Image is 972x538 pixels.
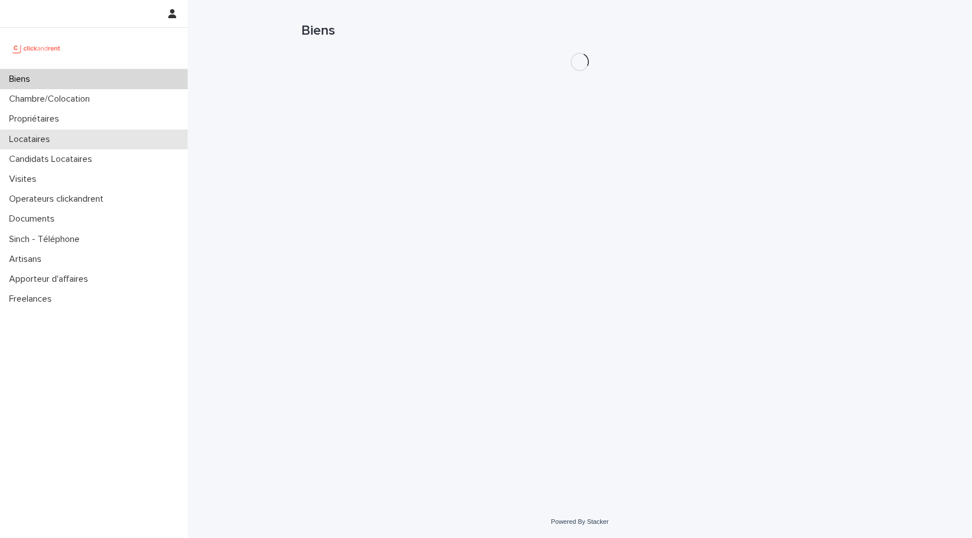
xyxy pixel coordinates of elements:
a: Powered By Stacker [551,518,608,525]
p: Operateurs clickandrent [5,194,113,205]
p: Documents [5,214,64,224]
p: Candidats Locataires [5,154,101,165]
p: Sinch - Téléphone [5,234,89,245]
img: UCB0brd3T0yccxBKYDjQ [9,37,64,60]
p: Freelances [5,294,61,305]
h1: Biens [301,23,858,39]
p: Chambre/Colocation [5,94,99,105]
p: Visites [5,174,45,185]
p: Propriétaires [5,114,68,124]
p: Apporteur d'affaires [5,274,97,285]
p: Biens [5,74,39,85]
p: Locataires [5,134,59,145]
p: Artisans [5,254,51,265]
